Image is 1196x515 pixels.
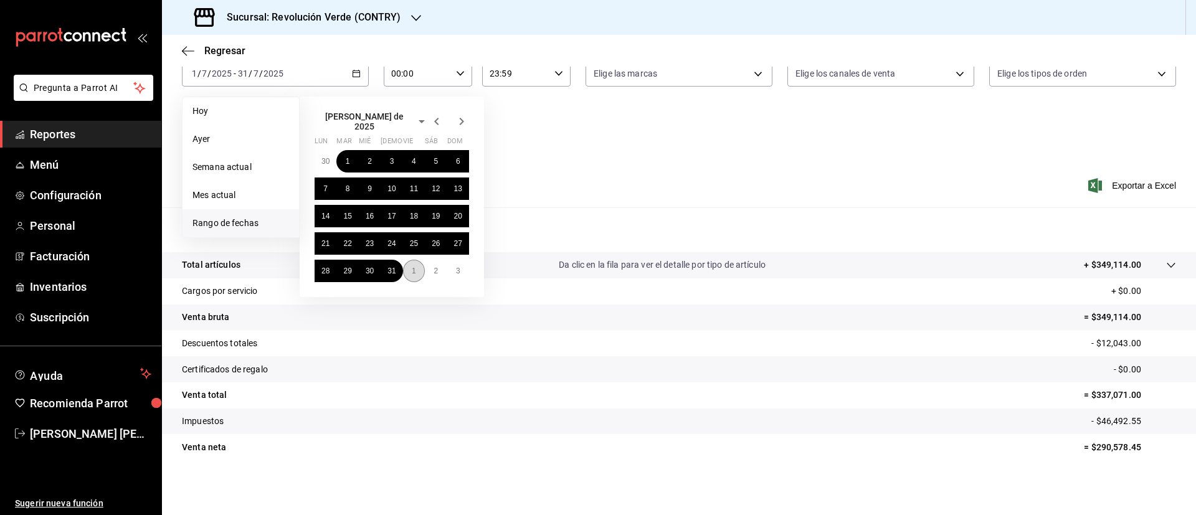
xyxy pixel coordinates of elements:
[182,415,224,428] p: Impuestos
[403,232,425,255] button: 25 de julio de 2025
[315,177,336,200] button: 7 de julio de 2025
[403,205,425,227] button: 18 de julio de 2025
[403,177,425,200] button: 11 de julio de 2025
[432,239,440,248] abbr: 26 de julio de 2025
[366,212,374,220] abbr: 16 de julio de 2025
[368,184,372,193] abbr: 9 de julio de 2025
[192,189,289,202] span: Mes actual
[346,184,350,193] abbr: 8 de julio de 2025
[366,267,374,275] abbr: 30 de julio de 2025
[425,137,438,150] abbr: sábado
[182,222,1176,237] p: Resumen
[432,212,440,220] abbr: 19 de julio de 2025
[447,177,469,200] button: 13 de julio de 2025
[454,184,462,193] abbr: 13 de julio de 2025
[234,69,236,78] span: -
[249,69,252,78] span: /
[425,260,447,282] button: 2 de agosto de 2025
[456,267,460,275] abbr: 3 de agosto de 2025
[454,239,462,248] abbr: 27 de julio de 2025
[207,69,211,78] span: /
[381,232,402,255] button: 24 de julio de 2025
[381,205,402,227] button: 17 de julio de 2025
[182,337,257,350] p: Descuentos totales
[315,137,328,150] abbr: lunes
[454,212,462,220] abbr: 20 de julio de 2025
[997,67,1087,80] span: Elige los tipos de orden
[387,184,396,193] abbr: 10 de julio de 2025
[315,232,336,255] button: 21 de julio de 2025
[30,425,151,442] span: [PERSON_NAME] [PERSON_NAME]
[30,309,151,326] span: Suscripción
[425,205,447,227] button: 19 de julio de 2025
[191,69,197,78] input: --
[30,366,135,381] span: Ayuda
[387,267,396,275] abbr: 31 de julio de 2025
[192,133,289,146] span: Ayer
[30,126,151,143] span: Reportes
[336,232,358,255] button: 22 de julio de 2025
[182,311,229,324] p: Venta bruta
[30,156,151,173] span: Menú
[368,157,372,166] abbr: 2 de julio de 2025
[387,239,396,248] abbr: 24 de julio de 2025
[321,267,330,275] abbr: 28 de julio de 2025
[403,260,425,282] button: 1 de agosto de 2025
[390,157,394,166] abbr: 3 de julio de 2025
[217,10,401,25] h3: Sucursal: Revolución Verde (CONTRY)
[432,184,440,193] abbr: 12 de julio de 2025
[343,239,351,248] abbr: 22 de julio de 2025
[425,232,447,255] button: 26 de julio de 2025
[412,157,416,166] abbr: 4 de julio de 2025
[315,150,336,172] button: 30 de junio de 2025
[204,45,245,57] span: Regresar
[201,69,207,78] input: --
[447,205,469,227] button: 20 de julio de 2025
[1091,337,1176,350] p: - $12,043.00
[410,212,418,220] abbr: 18 de julio de 2025
[30,278,151,295] span: Inventarios
[434,157,438,166] abbr: 5 de julio de 2025
[559,258,766,272] p: Da clic en la fila para ver el detalle por tipo de artículo
[381,260,402,282] button: 31 de julio de 2025
[9,90,153,103] a: Pregunta a Parrot AI
[321,212,330,220] abbr: 14 de julio de 2025
[315,111,414,131] span: [PERSON_NAME] de 2025
[381,150,402,172] button: 3 de julio de 2025
[447,232,469,255] button: 27 de julio de 2025
[336,150,358,172] button: 1 de julio de 2025
[182,258,240,272] p: Total artículos
[594,67,657,80] span: Elige las marcas
[182,45,245,57] button: Regresar
[30,187,151,204] span: Configuración
[237,69,249,78] input: --
[1091,415,1176,428] p: - $46,492.55
[1084,311,1176,324] p: = $349,114.00
[403,137,413,150] abbr: viernes
[381,137,454,150] abbr: jueves
[410,239,418,248] abbr: 25 de julio de 2025
[30,217,151,234] span: Personal
[323,184,328,193] abbr: 7 de julio de 2025
[321,239,330,248] abbr: 21 de julio de 2025
[137,32,147,42] button: open_drawer_menu
[1084,258,1141,272] p: + $349,114.00
[1114,363,1176,376] p: - $0.00
[30,248,151,265] span: Facturación
[359,205,381,227] button: 16 de julio de 2025
[434,267,438,275] abbr: 2 de agosto de 2025
[447,260,469,282] button: 3 de agosto de 2025
[192,105,289,118] span: Hoy
[410,184,418,193] abbr: 11 de julio de 2025
[253,69,259,78] input: --
[447,137,463,150] abbr: domingo
[1084,441,1176,454] p: = $290,578.45
[14,75,153,101] button: Pregunta a Parrot AI
[1091,178,1176,193] span: Exportar a Excel
[359,177,381,200] button: 9 de julio de 2025
[336,205,358,227] button: 15 de julio de 2025
[425,177,447,200] button: 12 de julio de 2025
[34,82,134,95] span: Pregunta a Parrot AI
[359,137,371,150] abbr: miércoles
[359,232,381,255] button: 23 de julio de 2025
